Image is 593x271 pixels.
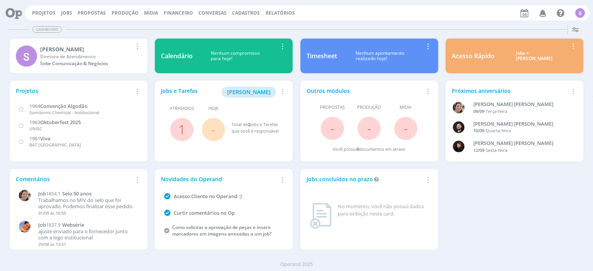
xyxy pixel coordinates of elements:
a: Como solicitar a aprovação de peças e inserir marcadores em imagens anexadas a um job? [172,224,271,237]
a: Job1854.1Selo 50 anos [38,191,137,197]
span: - [404,120,408,136]
span: Dashboard [32,26,62,33]
div: No momento, você não possui dados para exibição neste card. [338,203,429,218]
span: Produção [357,104,381,111]
div: - [473,128,568,134]
span: - [330,120,334,136]
div: Bruno Corralo Granata [473,120,568,128]
a: 1963Oktoberfest 2025 [29,118,81,126]
span: Propostas [78,10,106,16]
a: [PERSON_NAME] [222,88,276,95]
span: 1837.9 [46,222,61,228]
div: - [473,147,568,154]
div: Luana da Silva de Andrade [473,140,568,147]
span: Terça-feira [486,108,507,114]
div: Jobs concluídos no prazo [307,175,423,183]
span: Sumitomo Chemical - Institucional [29,109,99,115]
div: S [575,8,585,18]
a: 1964Convenção Algodão [29,102,88,109]
a: TimesheetNenhum apontamentorealizado hoje! [300,39,438,73]
button: Conversas [196,10,229,16]
a: Curtir comentários no Op [174,209,235,216]
span: Convenção Algodão [40,103,88,109]
span: Websérie [62,221,84,228]
span: [PERSON_NAME] [227,88,271,96]
span: 1963 [29,119,40,126]
button: Produção [109,10,141,16]
img: A [453,102,464,113]
a: Relatórios [266,10,295,16]
img: L [19,221,30,232]
button: Jobs [59,10,75,16]
div: Nenhum compromisso para hoje! [193,50,278,62]
span: 0 [357,146,359,152]
div: Calendário [161,51,193,61]
img: B [453,121,464,133]
span: Viva [40,135,51,142]
div: Nenhum apontamento realizado hoje! [337,50,423,62]
a: Jobs [61,10,72,16]
span: UNISC [29,126,42,131]
img: dashboard_not_found.png [310,203,332,229]
img: A [19,190,30,201]
span: 1964 [29,103,40,109]
a: S[PERSON_NAME]Diretora de AtendimentoSobe Comunicação & Negócios [10,39,147,73]
div: Jobs > [PERSON_NAME] [500,50,568,62]
span: 09/09 [473,108,484,114]
div: Jobs e Tarefas [161,87,278,98]
span: - [367,120,371,136]
span: Propostas [320,104,345,111]
button: [PERSON_NAME] [222,87,276,98]
div: Novidades do Operand [161,175,278,183]
div: Total de Jobs e Tarefas que você é responsável [232,121,279,134]
a: Conversas [198,10,227,16]
div: Diretora de Atendimento [40,53,132,60]
p: ajuste enviado para o fornecedor junto com a logo institucional [38,229,137,241]
a: 1 [178,121,185,138]
a: 1961Viva [29,135,51,142]
span: Hoje [208,105,219,112]
div: S [16,45,37,67]
span: 01/09 às 16:55 [38,210,66,216]
button: Relatórios [263,10,297,16]
div: Comentários [16,175,132,183]
span: 12/09 [473,147,484,153]
button: S [575,6,585,20]
span: Cadastros [232,10,260,16]
div: - [473,108,568,115]
a: Acesso Cliente no Operand :) [174,193,242,200]
span: Oktoberfest 2025 [40,119,81,126]
span: Quarta-feira [486,128,511,133]
div: Timesheet [307,51,337,61]
div: Projetos [16,87,132,95]
button: Projetos [30,10,58,16]
div: Próximos aniversários [452,87,568,95]
span: Selo 50 anos [62,190,91,197]
a: Produção [112,10,139,16]
button: Propostas [75,10,108,16]
span: Atrasados [170,105,194,112]
span: Sexta-feira [486,147,507,153]
span: - [212,121,215,138]
button: Financeiro [161,10,195,16]
span: 2 [248,121,250,127]
img: L [453,141,464,152]
span: 1854.1 [46,190,61,197]
div: Sobe Comunicação & Negócios [40,60,132,67]
div: Sheila Candido [40,45,132,53]
div: Outros módulos [307,87,423,95]
p: Trabalhamos no MIV do selo que foi aprovado. Podemos finalizar esse pedido. [38,197,137,209]
div: Acesso Rápido [452,51,495,61]
span: Mídia [400,104,412,111]
div: Aline Beatriz Jackisch [473,101,568,108]
button: Mídia [142,10,160,16]
a: Job1837.9Websérie [38,222,137,228]
span: BAT [GEOGRAPHIC_DATA] [29,142,81,148]
div: Você possui documentos em atraso [333,146,405,153]
span: 10/09 [473,128,484,133]
span: Financeiro [164,10,193,16]
span: 1961 [29,135,40,142]
button: Cadastros [230,10,262,16]
a: Mídia [144,10,158,16]
span: 29/08 às 13:51 [38,241,66,247]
